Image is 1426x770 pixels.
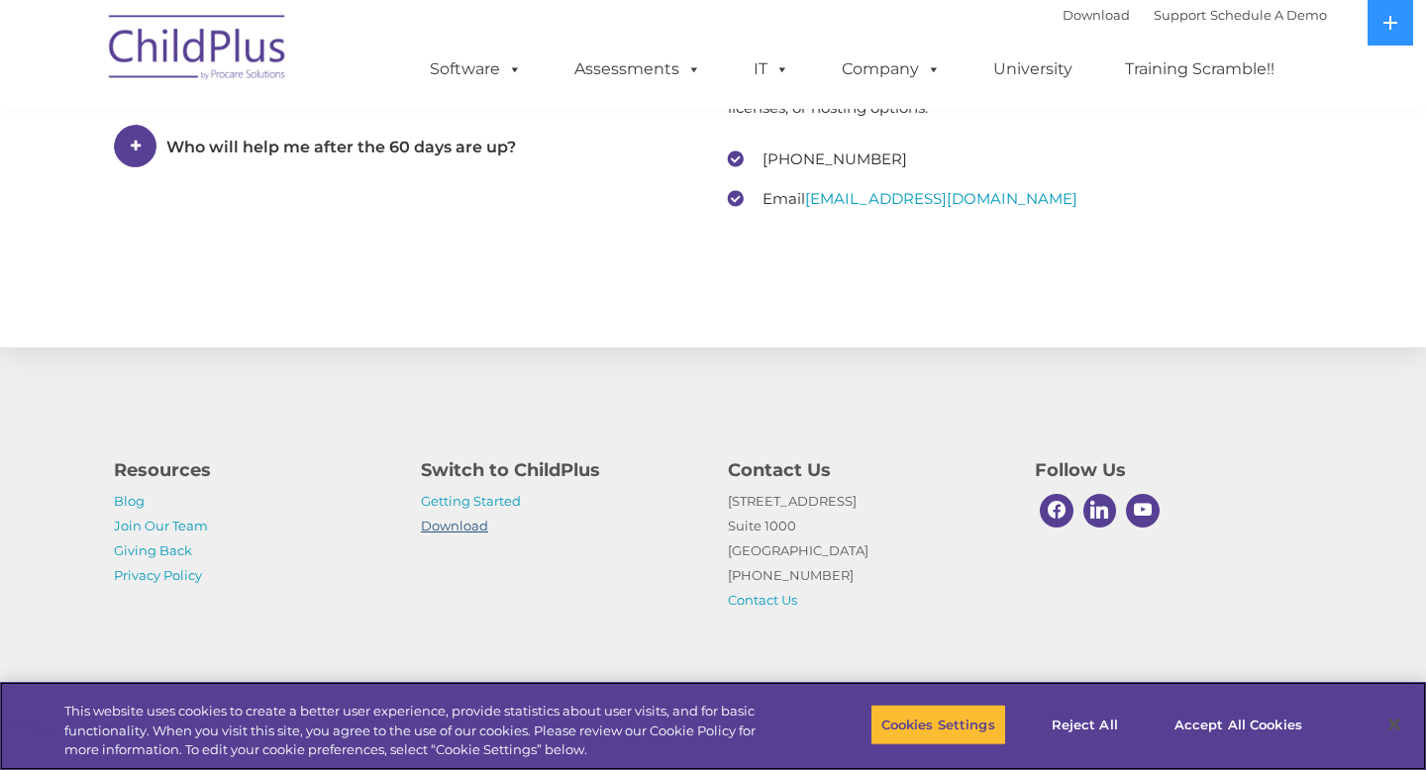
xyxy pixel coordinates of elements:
a: Blog [114,493,145,509]
button: Close [1373,703,1416,746]
a: IT [734,49,809,89]
a: Join Our Team [114,518,208,533]
p: [STREET_ADDRESS] Suite 1000 [GEOGRAPHIC_DATA] [PHONE_NUMBER] [728,489,1005,613]
h4: Contact Us [728,456,1005,484]
a: Giving Back [114,542,192,558]
a: Assessments [555,49,721,89]
img: ChildPlus by Procare Solutions [99,1,297,100]
a: University [973,49,1092,89]
a: Schedule A Demo [1210,7,1327,23]
div: This website uses cookies to create a better user experience, provide statistics about user visit... [64,702,784,760]
a: Facebook [1035,489,1078,532]
a: [EMAIL_ADDRESS][DOMAIN_NAME] [805,189,1077,208]
a: Linkedin [1078,489,1122,532]
a: Contact Us [728,592,797,608]
a: Training Scramble!! [1105,49,1294,89]
a: Support [1154,7,1206,23]
a: Download [421,518,488,533]
button: Reject All [1023,704,1147,745]
font: | [1063,7,1327,23]
a: Getting Started [421,493,521,509]
a: Privacy Policy [114,567,202,583]
a: Company [822,49,961,89]
button: Accept All Cookies [1164,704,1313,745]
button: Cookies Settings [870,704,1006,745]
a: Youtube [1121,489,1165,532]
a: Download [1063,7,1130,23]
li: Email [728,184,1312,214]
a: Software [410,49,542,89]
h4: Resources [114,456,391,484]
span: Who will help me after the 60 days are up? [166,138,516,156]
h4: Switch to ChildPlus [421,456,698,484]
h4: Follow Us [1035,456,1312,484]
li: [PHONE_NUMBER] [728,144,1312,174]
